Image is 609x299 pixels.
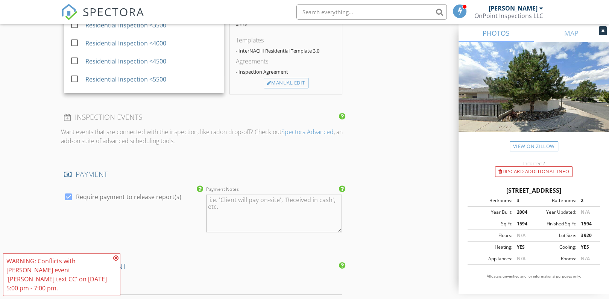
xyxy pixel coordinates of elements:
div: Templates [236,36,336,45]
div: Appliances: [470,255,512,262]
div: Residential Inspection <4000 [85,39,166,48]
span: SPECTORA [83,4,144,20]
div: 3 [512,197,534,204]
div: Sq Ft: [470,220,512,227]
div: Residential Inspection <5500 [85,75,166,84]
a: MAP [534,24,609,42]
input: Search for an Agent [64,282,342,295]
a: PHOTOS [459,24,534,42]
span: N/A [517,255,525,262]
div: - Inspection Agreement [236,69,336,75]
p: All data is unverified and for informational purposes only. [468,274,600,279]
img: The Best Home Inspection Software - Spectora [61,4,77,20]
div: [PERSON_NAME] [489,5,538,12]
div: Manual Edit [264,78,308,88]
p: 2 hrs [236,21,336,27]
div: - InterNACHI Residential Template 3.0 [236,48,336,54]
div: Agreements [236,57,336,66]
div: Cooling: [534,244,576,251]
h4: PAYMENT [64,169,342,179]
p: Want events that are connected with the inspection, like radon drop-off? Check out , an add-on su... [61,127,345,145]
div: Residential Inspection <4500 [85,57,166,66]
div: Year Updated: [534,209,576,216]
a: SPECTORA [61,10,144,26]
div: YES [512,244,534,251]
div: 3920 [576,232,598,239]
a: View on Zillow [510,141,558,151]
div: Floors: [470,232,512,239]
h4: AGENT [64,261,342,271]
div: Year Built: [470,209,512,216]
a: Spectora Advanced [281,128,334,136]
div: [STREET_ADDRESS] [468,186,600,195]
label: Require payment to release report(s) [76,193,181,201]
div: 2004 [512,209,534,216]
span: N/A [517,232,525,239]
div: Bathrooms: [534,197,576,204]
div: Bedrooms: [470,197,512,204]
div: Heating: [470,244,512,251]
div: Lot Size: [534,232,576,239]
div: 2 [576,197,598,204]
div: Incorrect? [459,160,609,166]
h4: INSPECTION EVENTS [64,112,342,122]
input: Search everything... [296,5,447,20]
div: OnPoint Inspections LLC [474,12,543,20]
span: N/A [581,255,589,262]
span: N/A [581,209,589,215]
div: Discard Additional info [495,166,573,177]
div: Rooms: [534,255,576,262]
div: Finished Sq Ft: [534,220,576,227]
div: YES [576,244,598,251]
div: 1594 [512,220,534,227]
div: 1594 [576,220,598,227]
img: streetview [459,42,609,150]
div: WARNING: Conflicts with [PERSON_NAME] event '[PERSON_NAME] text CC' on [DATE] 5:00 pm - 7:00 pm. [6,257,111,293]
